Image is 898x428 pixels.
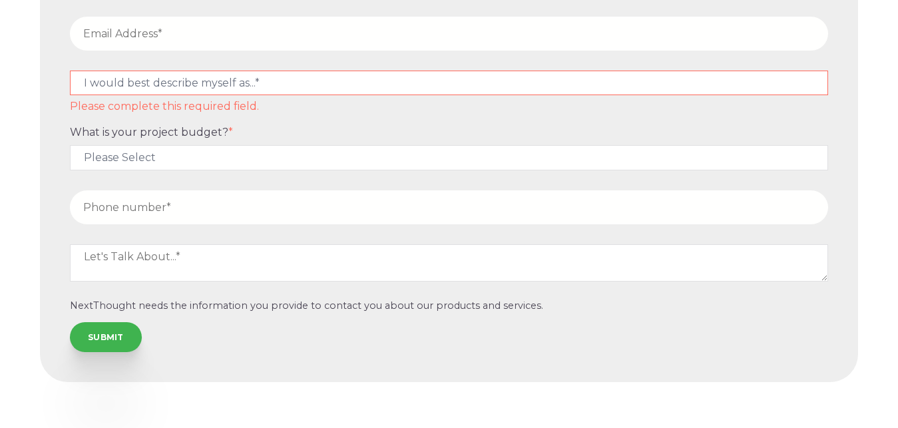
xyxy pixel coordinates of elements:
input: SUBMIT [70,322,142,351]
p: NextThought needs the information you provide to contact you about our products and services. [70,300,828,312]
label: Please complete this required field. [70,101,828,112]
span: What is your project budget? [70,126,228,138]
input: Phone number* [70,190,828,224]
input: Email Address* [70,17,828,51]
